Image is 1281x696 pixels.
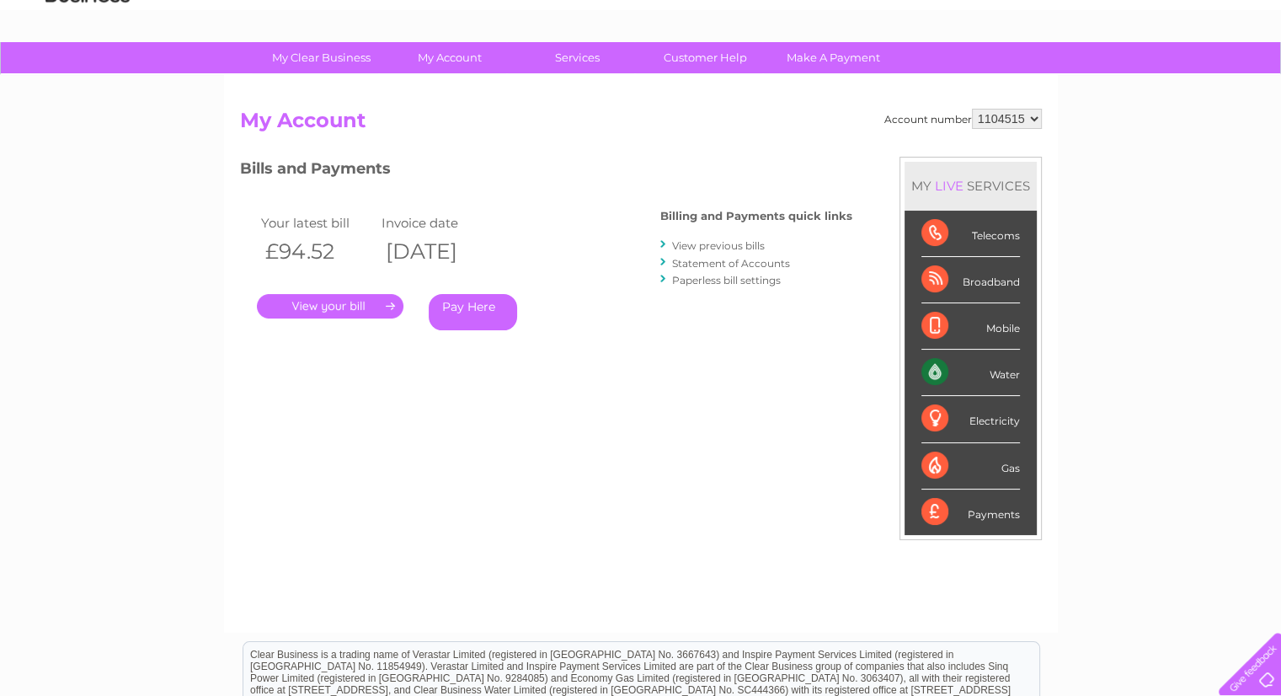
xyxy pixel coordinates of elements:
a: My Account [380,42,519,73]
a: Contact [1169,72,1210,84]
th: £94.52 [257,234,378,269]
a: Telecoms [1074,72,1124,84]
div: Gas [921,443,1020,490]
th: [DATE] [377,234,499,269]
div: Mobile [921,303,1020,350]
div: Telecoms [921,211,1020,257]
div: Water [921,350,1020,396]
h3: Bills and Payments [240,157,852,186]
div: Broadband [921,257,1020,303]
a: Log out [1225,72,1265,84]
a: Services [508,42,647,73]
a: 0333 014 3131 [963,8,1080,29]
img: logo.png [45,44,131,95]
div: Account number [884,109,1042,129]
td: Invoice date [377,211,499,234]
div: MY SERVICES [905,162,1037,210]
a: Blog [1134,72,1159,84]
h2: My Account [240,109,1042,141]
a: Statement of Accounts [672,257,790,270]
a: Paperless bill settings [672,274,781,286]
a: Customer Help [636,42,775,73]
div: LIVE [931,178,967,194]
a: Water [985,72,1017,84]
td: Your latest bill [257,211,378,234]
h4: Billing and Payments quick links [660,210,852,222]
a: Make A Payment [764,42,903,73]
div: Clear Business is a trading name of Verastar Limited (registered in [GEOGRAPHIC_DATA] No. 3667643... [243,9,1039,82]
a: Energy [1027,72,1064,84]
a: View previous bills [672,239,765,252]
a: Pay Here [429,294,517,330]
div: Electricity [921,396,1020,442]
div: Payments [921,490,1020,535]
a: My Clear Business [252,42,391,73]
a: . [257,294,403,319]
